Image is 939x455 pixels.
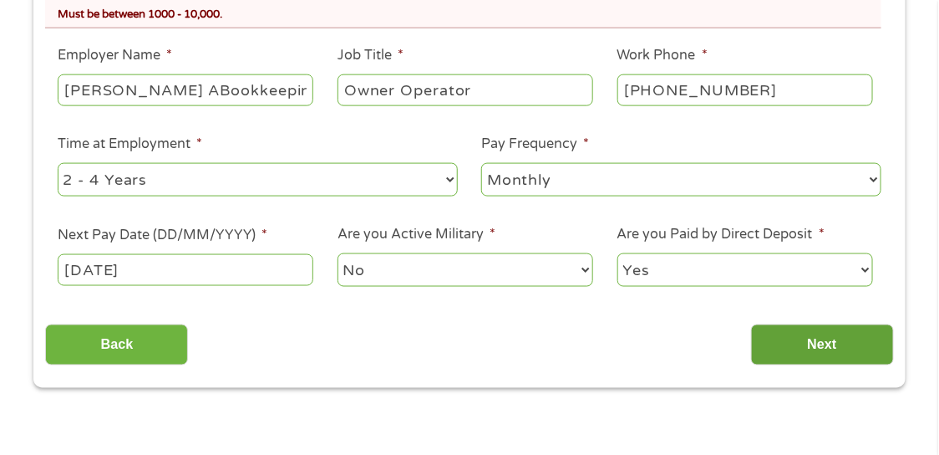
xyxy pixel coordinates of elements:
input: Back [45,325,188,366]
input: ---Click Here for Calendar --- [58,254,313,286]
input: Next [751,325,894,366]
input: (231) 754-4010 [617,74,873,106]
label: Job Title [338,47,404,64]
label: Employer Name [58,47,172,64]
div: Must be between 1000 - 10,000. [58,1,881,23]
label: Time at Employment [58,135,202,153]
label: Work Phone [617,47,708,64]
input: Cashier [338,74,593,106]
input: Walmart [58,74,313,106]
label: Next Pay Date (DD/MM/YYYY) [58,227,267,244]
label: Are you Paid by Direct Deposit [617,226,825,243]
label: Are you Active Military [338,226,495,243]
label: Pay Frequency [481,135,589,153]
